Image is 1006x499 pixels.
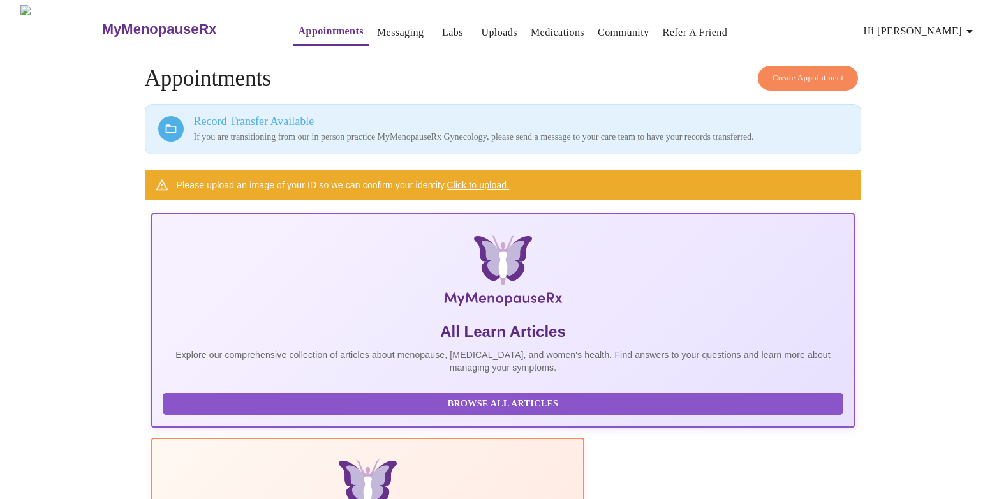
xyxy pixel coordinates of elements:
[593,20,655,45] button: Community
[194,131,848,144] p: If you are transitioning from our in person practice MyMenopauseRx Gynecology, please send a mess...
[175,396,831,412] span: Browse All Articles
[432,20,473,45] button: Labs
[442,24,463,41] a: Labs
[372,20,429,45] button: Messaging
[145,66,862,91] h4: Appointments
[526,20,589,45] button: Medications
[163,393,844,415] button: Browse All Articles
[299,22,364,40] a: Appointments
[194,115,848,128] h3: Record Transfer Available
[598,24,649,41] a: Community
[20,5,100,53] img: MyMenopauseRx Logo
[658,20,733,45] button: Refer a Friend
[293,19,369,46] button: Appointments
[773,71,844,86] span: Create Appointment
[476,20,522,45] button: Uploads
[447,180,509,190] a: Click to upload.
[268,235,737,311] img: MyMenopauseRx Logo
[859,19,982,44] button: Hi [PERSON_NAME]
[758,66,859,91] button: Create Appointment
[177,174,510,197] div: Please upload an image of your ID so we can confirm your identity.
[377,24,424,41] a: Messaging
[163,348,844,374] p: Explore our comprehensive collection of articles about menopause, [MEDICAL_DATA], and women's hea...
[102,21,217,38] h3: MyMenopauseRx
[163,322,844,342] h5: All Learn Articles
[100,7,267,52] a: MyMenopauseRx
[864,22,977,40] span: Hi [PERSON_NAME]
[481,24,517,41] a: Uploads
[663,24,728,41] a: Refer a Friend
[163,398,847,408] a: Browse All Articles
[531,24,584,41] a: Medications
